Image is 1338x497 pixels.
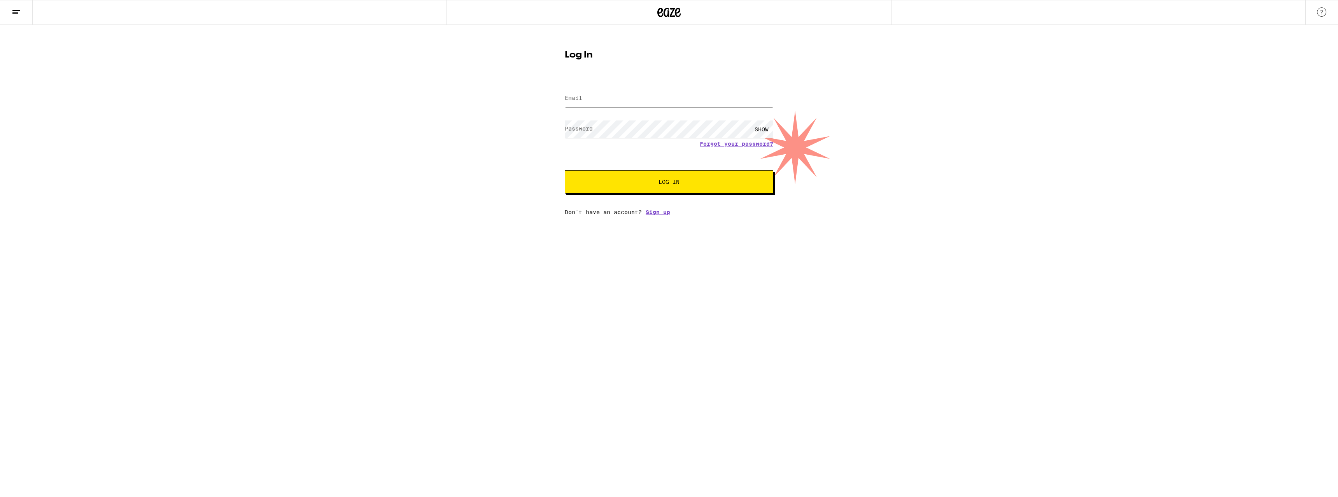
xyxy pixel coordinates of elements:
[658,179,680,185] span: Log In
[565,95,582,101] label: Email
[750,120,773,138] div: SHOW
[646,209,670,215] a: Sign up
[565,126,593,132] label: Password
[565,90,773,107] input: Email
[565,209,773,215] div: Don't have an account?
[565,170,773,194] button: Log In
[700,141,773,147] a: Forgot your password?
[565,51,773,60] h1: Log In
